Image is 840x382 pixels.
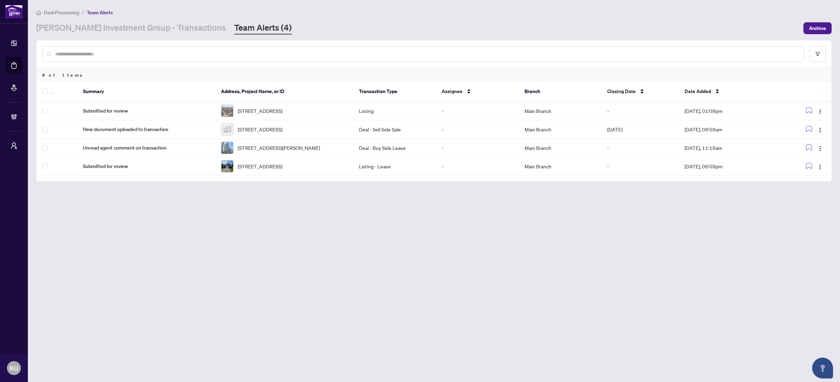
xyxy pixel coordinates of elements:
td: Main Branch [519,139,602,157]
td: - [436,120,519,139]
img: Logo [817,164,823,170]
td: Listing [353,102,436,120]
th: Summary [77,82,215,102]
span: Team Alerts [87,9,113,16]
button: Logo [815,142,826,153]
button: Archive [803,22,832,34]
td: Main Branch [519,157,602,176]
button: Logo [815,124,826,135]
td: Deal - Sell Side Sale [353,120,436,139]
span: [STREET_ADDRESS] [238,107,282,115]
span: Deal Processing [44,9,79,16]
td: - [436,102,519,120]
td: Main Branch [519,102,602,120]
button: Logo [815,105,826,116]
td: Listing - Lease [353,157,436,176]
td: Main Branch [519,120,602,139]
span: Submitted for review [83,107,210,115]
span: New document uploaded to transaction [83,125,210,133]
button: filter [810,46,826,62]
img: Logo [817,127,823,133]
span: Archive [809,23,826,34]
span: Submitted for review [83,162,210,170]
td: [DATE] [602,120,679,139]
a: [PERSON_NAME] Investment Group - Transactions [36,22,226,35]
img: thumbnail-img [221,123,233,135]
img: thumbnail-img [221,160,233,172]
span: Closing Date [607,87,636,95]
span: [STREET_ADDRESS] [238,162,282,170]
div: 4 of Items [37,68,831,82]
td: - [436,139,519,157]
td: - [602,139,679,157]
td: - [602,102,679,120]
td: Deal - Buy Side Lease [353,139,436,157]
td: - [436,157,519,176]
span: Date Added [685,87,711,95]
span: user-switch [10,142,17,149]
td: [DATE], 01:09pm [679,102,778,120]
td: [DATE], 11:19am [679,139,778,157]
img: thumbnail-img [221,142,233,154]
img: Logo [817,146,823,151]
th: Assignee [436,82,519,102]
td: - [602,157,679,176]
img: thumbnail-img [221,105,233,117]
td: [DATE], 06:59pm [679,157,778,176]
button: Open asap [812,358,833,379]
th: Closing Date [602,82,679,102]
span: home [36,10,41,15]
li: / [82,8,84,16]
th: Transaction Type [353,82,436,102]
td: [DATE], 08:59am [679,120,778,139]
th: Address, Project Name, or ID [215,82,353,102]
span: Unread agent comment on transaction [83,144,210,152]
th: Date Added [679,82,778,102]
img: Logo [817,109,823,114]
span: [STREET_ADDRESS] [238,125,282,133]
button: Logo [815,161,826,172]
span: Assignee [442,87,463,95]
span: filter [815,52,820,56]
th: Branch [519,82,602,102]
span: [STREET_ADDRESS][PERSON_NAME] [238,144,320,152]
span: KU [10,363,18,373]
img: logo [6,5,22,18]
a: Team Alerts (4) [234,22,292,35]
